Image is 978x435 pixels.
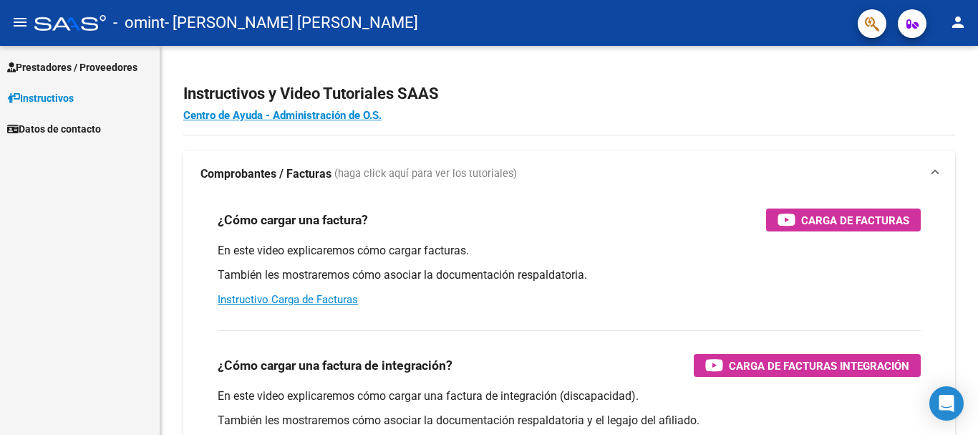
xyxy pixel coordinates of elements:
strong: Comprobantes / Facturas [200,166,331,182]
a: Instructivo Carga de Facturas [218,293,358,306]
mat-icon: person [949,14,967,31]
span: - omint [113,7,165,39]
span: Instructivos [7,90,74,106]
p: En este video explicaremos cómo cargar una factura de integración (discapacidad). [218,388,921,404]
button: Carga de Facturas Integración [694,354,921,377]
p: En este video explicaremos cómo cargar facturas. [218,243,921,259]
span: Carga de Facturas Integración [729,357,909,375]
span: - [PERSON_NAME] [PERSON_NAME] [165,7,418,39]
p: También les mostraremos cómo asociar la documentación respaldatoria y el legajo del afiliado. [218,413,921,429]
p: También les mostraremos cómo asociar la documentación respaldatoria. [218,267,921,283]
mat-expansion-panel-header: Comprobantes / Facturas (haga click aquí para ver los tutoriales) [183,151,955,197]
button: Carga de Facturas [766,209,921,231]
div: Open Intercom Messenger [929,386,964,421]
span: (haga click aquí para ver los tutoriales) [334,166,517,182]
h3: ¿Cómo cargar una factura de integración? [218,355,452,376]
h3: ¿Cómo cargar una factura? [218,210,368,230]
a: Centro de Ayuda - Administración de O.S. [183,109,382,122]
h2: Instructivos y Video Tutoriales SAAS [183,80,955,107]
span: Datos de contacto [7,121,101,137]
mat-icon: menu [11,14,29,31]
span: Carga de Facturas [801,211,909,229]
span: Prestadores / Proveedores [7,59,137,75]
